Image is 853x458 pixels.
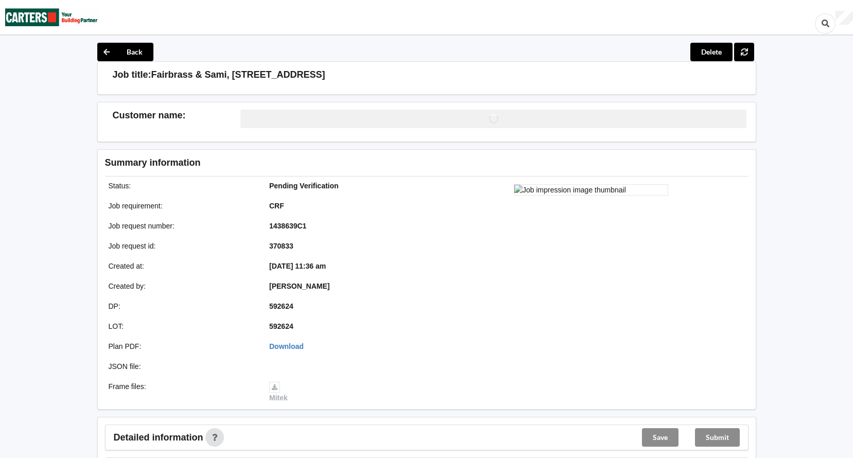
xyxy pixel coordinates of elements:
b: 1438639C1 [269,222,306,230]
b: [DATE] 11:36 am [269,262,326,270]
h3: Fairbrass & Sami, [STREET_ADDRESS] [151,69,325,81]
b: 370833 [269,242,293,250]
div: JSON file : [101,361,263,372]
b: Pending Verification [269,182,339,190]
div: User Profile [835,11,853,25]
b: CRF [269,202,284,210]
div: Frame files : [101,381,263,403]
div: Job request id : [101,241,263,251]
div: DP : [101,301,263,311]
div: Job requirement : [101,201,263,211]
a: Mitek [269,382,288,402]
img: Job impression image thumbnail [514,184,668,196]
h3: Summary information [105,157,584,169]
button: Delete [690,43,733,61]
span: Detailed information [114,433,203,442]
img: Carters [5,1,98,34]
div: LOT : [101,321,263,331]
b: 592624 [269,302,293,310]
div: Created at : [101,261,263,271]
div: Job request number : [101,221,263,231]
b: [PERSON_NAME] [269,282,329,290]
div: Plan PDF : [101,341,263,351]
button: Back [97,43,153,61]
div: Status : [101,181,263,191]
h3: Customer name : [113,110,241,121]
h3: Job title: [113,69,151,81]
div: Created by : [101,281,263,291]
b: 592624 [269,322,293,330]
a: Download [269,342,304,350]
